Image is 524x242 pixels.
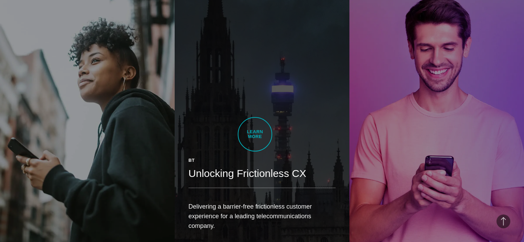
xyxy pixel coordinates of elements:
button: Back to Top [496,214,510,228]
div: BT [188,157,336,164]
p: Delivering a barrier-free frictionless customer experience for a leading telecommunications company. [188,202,336,231]
h2: Unlocking Frictionless CX [188,167,336,180]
